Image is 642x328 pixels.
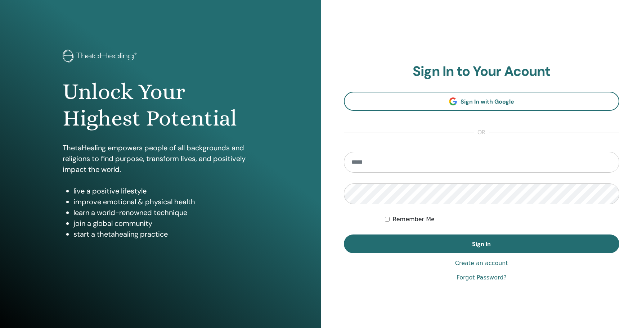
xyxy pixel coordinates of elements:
[73,186,259,196] li: live a positive lifestyle
[73,207,259,218] li: learn a world-renowned technique
[461,98,514,105] span: Sign In with Google
[455,259,508,268] a: Create an account
[344,63,620,80] h2: Sign In to Your Acount
[472,240,491,248] span: Sign In
[344,92,620,111] a: Sign In with Google
[385,215,619,224] div: Keep me authenticated indefinitely or until I manually logout
[474,128,489,137] span: or
[63,78,259,132] h1: Unlock Your Highest Potential
[73,196,259,207] li: improve emotional & physical health
[63,142,259,175] p: ThetaHealing empowers people of all backgrounds and religions to find purpose, transform lives, a...
[457,273,507,282] a: Forgot Password?
[392,215,435,224] label: Remember Me
[73,218,259,229] li: join a global community
[344,234,620,253] button: Sign In
[73,229,259,240] li: start a thetahealing practice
